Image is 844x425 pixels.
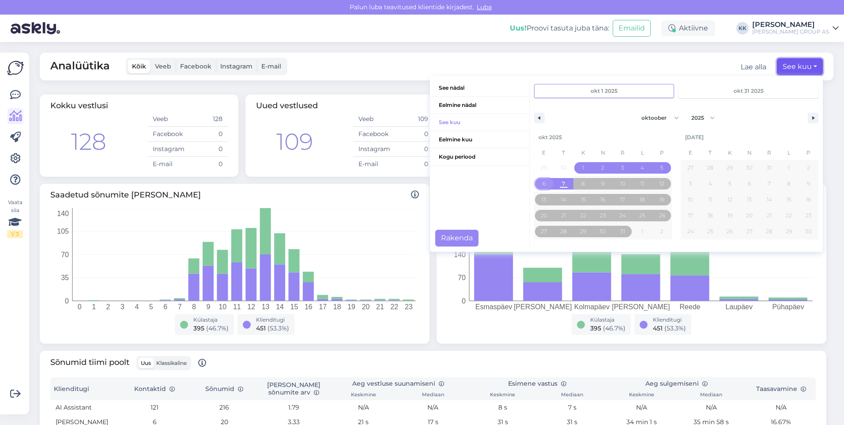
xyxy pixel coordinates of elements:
[799,224,818,239] button: 30
[613,224,633,239] button: 31
[752,28,829,35] div: [PERSON_NAME] GROUP AS
[189,400,259,415] td: 216
[542,192,546,208] span: 13
[593,176,613,192] button: 9
[180,62,211,70] span: Facebook
[398,400,468,415] td: N/A
[430,114,529,131] button: See kuu
[806,192,811,208] span: 16
[193,316,229,324] div: Külastaja
[759,192,779,208] button: 14
[206,324,229,332] span: ( 46.7 %)
[376,303,384,311] tspan: 21
[468,400,538,415] td: 8 s
[50,58,110,75] span: Analüütika
[50,400,120,415] td: AI Assistant
[573,224,593,239] button: 29
[652,176,672,192] button: 12
[659,176,664,192] span: 12
[767,208,772,224] span: 21
[353,142,393,157] td: Instagram
[256,324,266,332] span: 451
[593,192,613,208] button: 16
[454,251,466,258] tspan: 140
[290,303,298,311] tspan: 15
[554,224,574,239] button: 28
[746,377,816,400] th: Taasavamine
[50,356,206,370] span: Sõnumid tiimi poolt
[679,84,818,98] input: Continuous
[430,80,529,97] button: See nädal
[746,208,753,224] span: 20
[57,228,69,235] tspan: 105
[120,377,190,400] th: Kontaktid
[534,192,554,208] button: 13
[779,176,799,192] button: 8
[510,24,527,32] b: Uus!
[806,208,812,224] span: 23
[741,62,766,72] button: Lae alla
[393,157,433,172] td: 0
[247,303,255,311] tspan: 12
[537,400,607,415] td: 7 s
[779,146,799,160] span: L
[430,97,529,114] span: Eelmine nädal
[799,146,818,160] span: P
[779,192,799,208] button: 15
[740,146,760,160] span: N
[680,303,701,311] tspan: Reede
[147,157,188,172] td: E-mail
[256,101,318,110] span: Uued vestlused
[537,390,607,400] th: Mediaan
[640,192,645,208] span: 18
[788,160,790,176] span: 1
[259,400,329,415] td: 1.79
[50,377,120,400] th: Klienditugi
[188,142,228,157] td: 0
[777,58,823,75] button: See kuu
[534,146,554,160] span: E
[135,303,139,311] tspan: 4
[430,148,529,165] span: Kogu periood
[708,192,712,208] span: 11
[188,157,228,172] td: 0
[393,127,433,142] td: 0
[155,62,171,70] span: Veeb
[633,192,652,208] button: 18
[759,176,779,192] button: 7
[768,176,771,192] span: 7
[748,176,751,192] span: 6
[787,192,791,208] span: 15
[305,303,313,311] tspan: 16
[149,303,153,311] tspan: 5
[219,303,226,311] tspan: 10
[398,390,468,400] th: Mediaan
[560,224,567,239] span: 28
[807,176,810,192] span: 9
[430,80,529,96] span: See nädal
[188,127,228,142] td: 0
[620,224,625,239] span: 31
[613,176,633,192] button: 10
[574,303,610,311] tspan: Kolmapäev
[405,303,413,311] tspan: 23
[779,224,799,239] button: 29
[268,324,289,332] span: ( 53.3 %)
[639,208,645,224] span: 25
[707,224,713,239] span: 25
[178,303,182,311] tspan: 7
[740,192,760,208] button: 13
[353,157,393,172] td: E-mail
[799,192,818,208] button: 16
[562,176,565,192] span: 7
[475,303,512,311] tspan: Esmaspäev
[720,146,740,160] span: K
[740,176,760,192] button: 6
[573,160,593,176] button: 1
[329,377,468,390] th: Aeg vestluse suunamiseni
[259,377,329,400] th: [PERSON_NAME] sõnumite arv
[319,303,327,311] tspan: 17
[580,224,586,239] span: 29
